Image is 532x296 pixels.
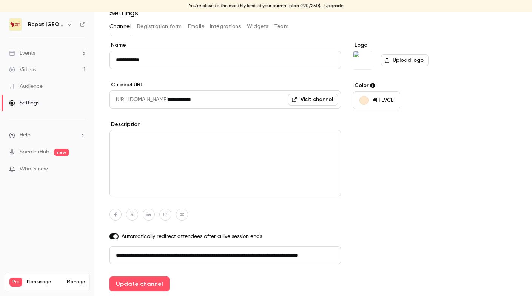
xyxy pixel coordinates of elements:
[288,94,338,106] a: Visit channel
[353,82,469,89] label: Color
[9,99,39,107] div: Settings
[137,20,182,32] button: Registration form
[54,149,69,156] span: new
[210,20,241,32] button: Integrations
[353,41,469,70] section: Logo
[373,97,393,104] p: #FFE9CE
[188,20,204,32] button: Emails
[27,279,62,285] span: Plan usage
[9,49,35,57] div: Events
[109,81,341,89] label: Channel URL
[109,8,138,17] h1: Settings
[109,20,131,32] button: Channel
[381,54,429,66] label: Upload logo
[109,121,341,128] label: Description
[20,165,48,173] span: What's new
[324,3,344,9] a: Upgrade
[76,166,85,173] iframe: Noticeable Trigger
[9,66,36,74] div: Videos
[109,233,341,240] label: Automatically redirect attendees after a live session ends
[20,131,31,139] span: Help
[353,41,469,49] label: Logo
[109,90,168,109] span: [URL][DOMAIN_NAME]
[353,51,372,69] img: Repat Africa
[28,21,63,28] h6: Repat [GEOGRAPHIC_DATA]
[67,279,85,285] a: Manage
[247,20,268,32] button: Widgets
[9,18,22,31] img: Repat Africa
[9,131,85,139] li: help-dropdown-opener
[9,83,43,90] div: Audience
[109,41,341,49] label: Name
[20,148,49,156] a: SpeakerHub
[109,276,170,291] button: Update channel
[353,91,400,109] button: #FFE9CE
[274,20,289,32] button: Team
[9,278,22,287] span: Pro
